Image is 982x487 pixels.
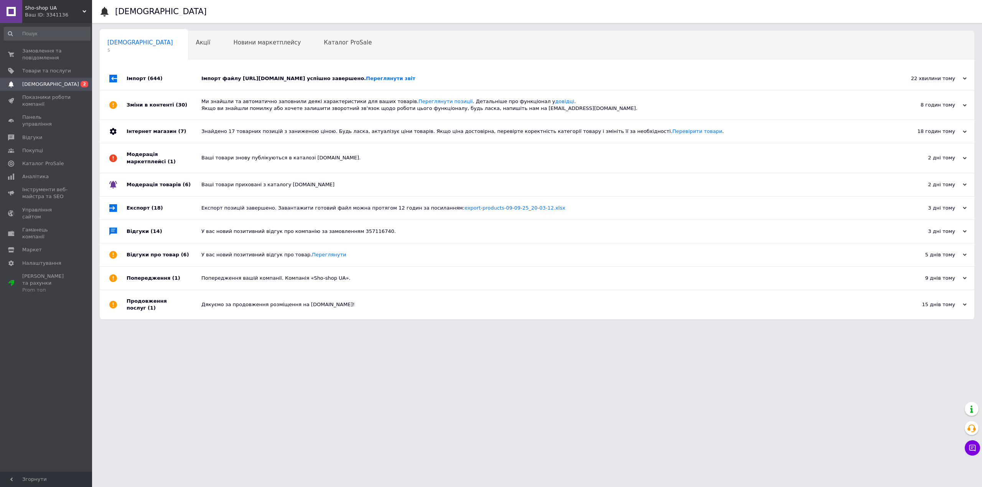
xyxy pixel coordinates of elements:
h1: [DEMOGRAPHIC_DATA] [115,7,207,16]
span: [DEMOGRAPHIC_DATA] [22,81,79,88]
span: Покупці [22,147,43,154]
div: Інтернет магазин [127,120,201,143]
div: Експорт [127,197,201,220]
span: Аналітика [22,173,49,180]
div: 2 дні тому [890,154,967,161]
div: Ваші товари приховані з каталогу [DOMAIN_NAME] [201,181,890,188]
div: 3 дні тому [890,205,967,212]
div: 8 годин тому [890,102,967,108]
div: Зміни в контенті [127,90,201,120]
input: Пошук [4,27,91,41]
div: 22 хвилини тому [890,75,967,82]
span: (1) [168,159,176,164]
span: Гаманець компанії [22,226,71,240]
span: (18) [152,205,163,211]
div: Відгуки про товар [127,243,201,266]
span: (644) [148,75,163,81]
span: Замовлення та повідомлення [22,48,71,61]
div: Ваші товари знову публікуються в каталозі [DOMAIN_NAME]. [201,154,890,161]
span: Каталог ProSale [22,160,64,167]
span: Панель управління [22,114,71,128]
span: Інструменти веб-майстра та SEO [22,186,71,200]
span: (30) [176,102,187,108]
span: (14) [151,228,162,234]
span: Управління сайтом [22,207,71,220]
a: export-products-09-09-25_20-03-12.xlsx [465,205,565,211]
a: довідці [555,98,574,104]
div: Імпорт файлу [URL][DOMAIN_NAME] успішно завершено. [201,75,890,82]
a: Перевірити товари [672,128,722,134]
span: Товари та послуги [22,67,71,74]
span: Каталог ProSale [324,39,372,46]
span: (6) [181,252,189,257]
div: Дякуємо за продовження розміщення на [DOMAIN_NAME]! [201,301,890,308]
div: 5 днів тому [890,251,967,258]
div: У вас новий позитивний відгук про компанію за замовленням 357116740. [201,228,890,235]
span: Налаштування [22,260,61,267]
div: Модерація товарів [127,173,201,196]
span: [PERSON_NAME] та рахунки [22,273,71,294]
div: У вас новий позитивний відгук про товар. [201,251,890,258]
div: Prom топ [22,287,71,294]
span: Маркет [22,246,42,253]
span: Відгуки [22,134,42,141]
button: Чат з покупцем [965,440,980,456]
span: (6) [183,182,191,187]
a: Переглянути позиції [419,98,473,104]
div: Попередження вашій компанії. Компанія «Sho-shop UA». [201,275,890,282]
div: 3 дні тому [890,228,967,235]
div: 18 годин тому [890,128,967,135]
span: (1) [172,275,180,281]
div: 9 днів тому [890,275,967,282]
div: Продовження послуг [127,290,201,319]
div: 2 дні тому [890,181,967,188]
span: [DEMOGRAPHIC_DATA] [107,39,173,46]
span: 2 [81,81,88,87]
span: Показники роботи компанії [22,94,71,108]
div: Експорт позицій завершено. Завантажити готовий файл можна протягом 12 годин за посиланням: [201,205,890,212]
div: Відгуки [127,220,201,243]
span: Акції [196,39,211,46]
span: (1) [148,305,156,311]
div: Знайдено 17 товарних позицій з заниженою ціною. Будь ласка, актуалізує ціни товарів. Якщо ціна до... [201,128,890,135]
div: Попередження [127,267,201,290]
span: Sho-shop UA [25,5,82,11]
div: Ваш ID: 3341136 [25,11,92,18]
span: (7) [178,128,186,134]
a: Переглянути звіт [366,75,415,81]
div: Ми знайшли та автоматично заповнили деякі характеристики для ваших товарів. . Детальніше про функ... [201,98,890,112]
a: Переглянути [312,252,346,257]
div: 15 днів тому [890,301,967,308]
div: Імпорт [127,67,201,90]
span: Новини маркетплейсу [233,39,301,46]
span: 5 [107,48,173,53]
div: Модерація маркетплейсі [127,143,201,172]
